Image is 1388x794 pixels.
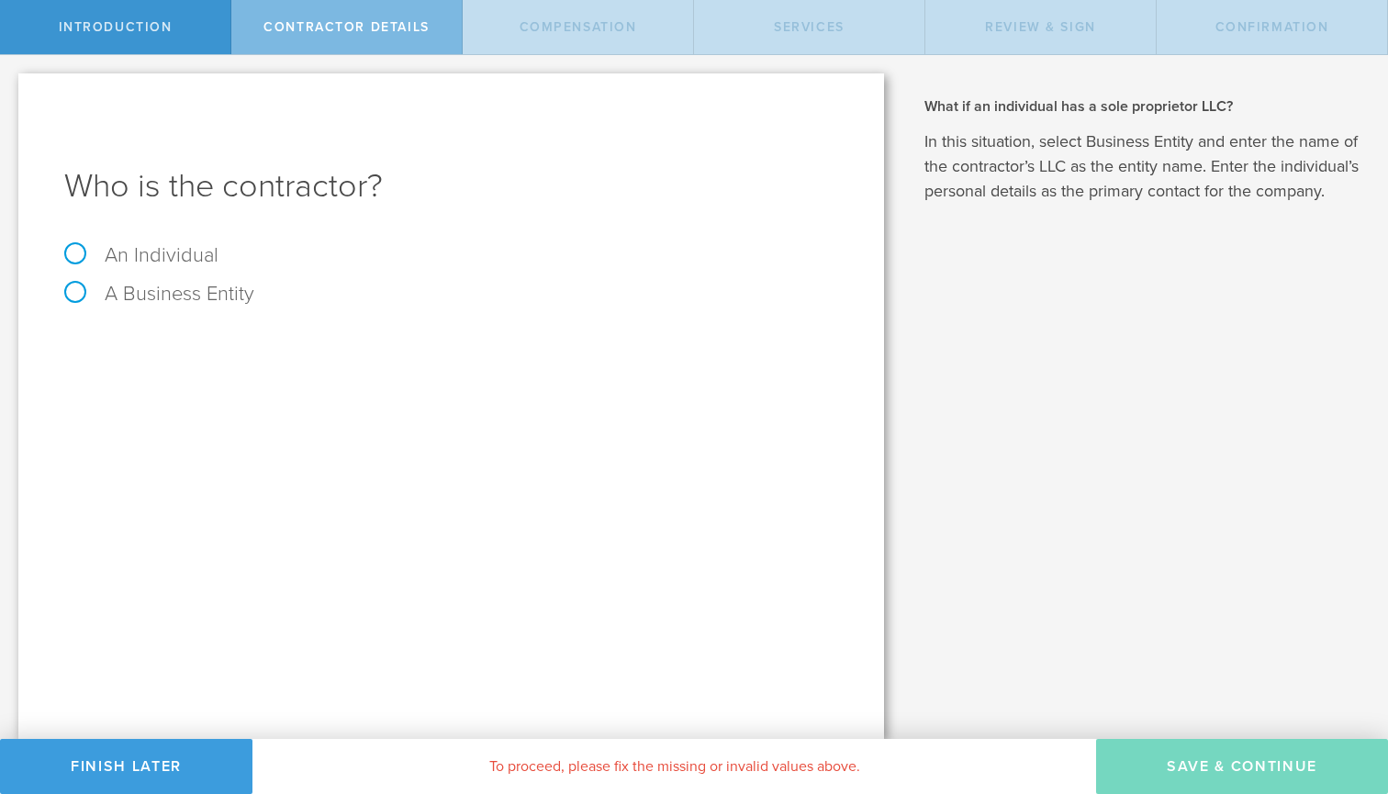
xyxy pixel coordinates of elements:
span: Compensation [520,19,637,35]
span: Services [774,19,845,35]
span: Review & sign [985,19,1096,35]
span: Introduction [59,19,173,35]
label: An Individual [64,243,218,267]
span: Contractor details [263,19,430,35]
h1: Who is the contractor? [64,164,838,208]
label: A Business Entity [64,282,254,306]
p: In this situation, select Business Entity and enter the name of the contractor’s LLC as the entit... [924,129,1360,204]
h2: What if an individual has a sole proprietor LLC? [924,96,1360,117]
div: To proceed, please fix the missing or invalid values above. [252,739,1096,794]
span: Confirmation [1215,19,1329,35]
button: Save & Continue [1096,739,1388,794]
